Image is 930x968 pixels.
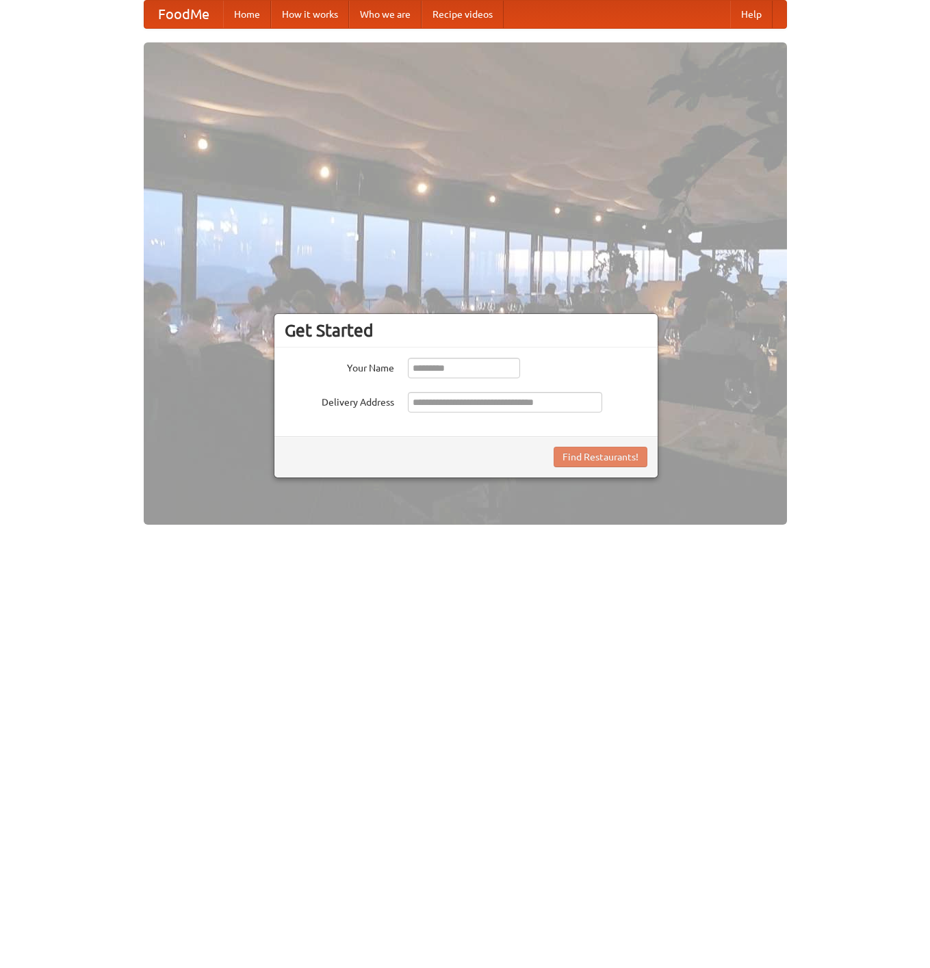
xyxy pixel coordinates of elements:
[285,358,394,375] label: Your Name
[271,1,349,28] a: How it works
[285,392,394,409] label: Delivery Address
[349,1,422,28] a: Who we are
[144,1,223,28] a: FoodMe
[223,1,271,28] a: Home
[285,320,647,341] h3: Get Started
[730,1,773,28] a: Help
[554,447,647,467] button: Find Restaurants!
[422,1,504,28] a: Recipe videos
